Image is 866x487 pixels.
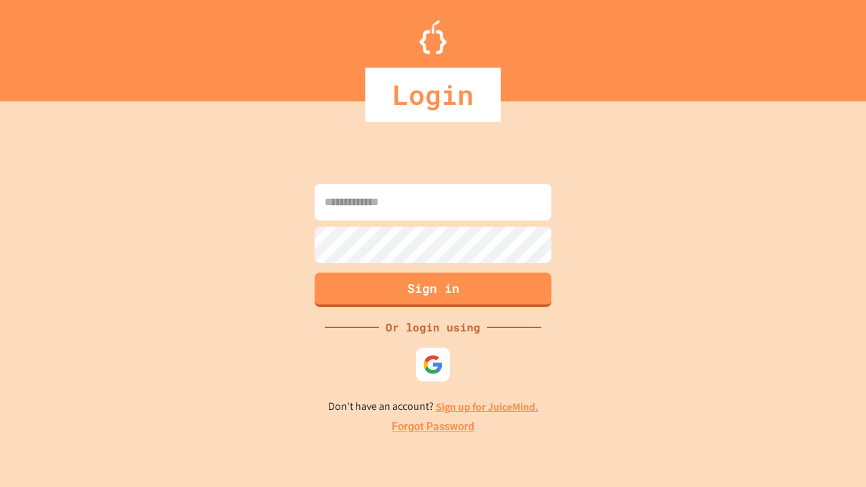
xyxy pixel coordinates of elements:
[754,374,852,432] iframe: chat widget
[392,419,474,435] a: Forgot Password
[379,319,487,335] div: Or login using
[436,400,539,414] a: Sign up for JuiceMind.
[328,398,539,415] p: Don't have an account?
[809,433,852,473] iframe: chat widget
[365,68,501,122] div: Login
[419,20,447,54] img: Logo.svg
[315,273,551,307] button: Sign in
[423,354,443,375] img: google-icon.svg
